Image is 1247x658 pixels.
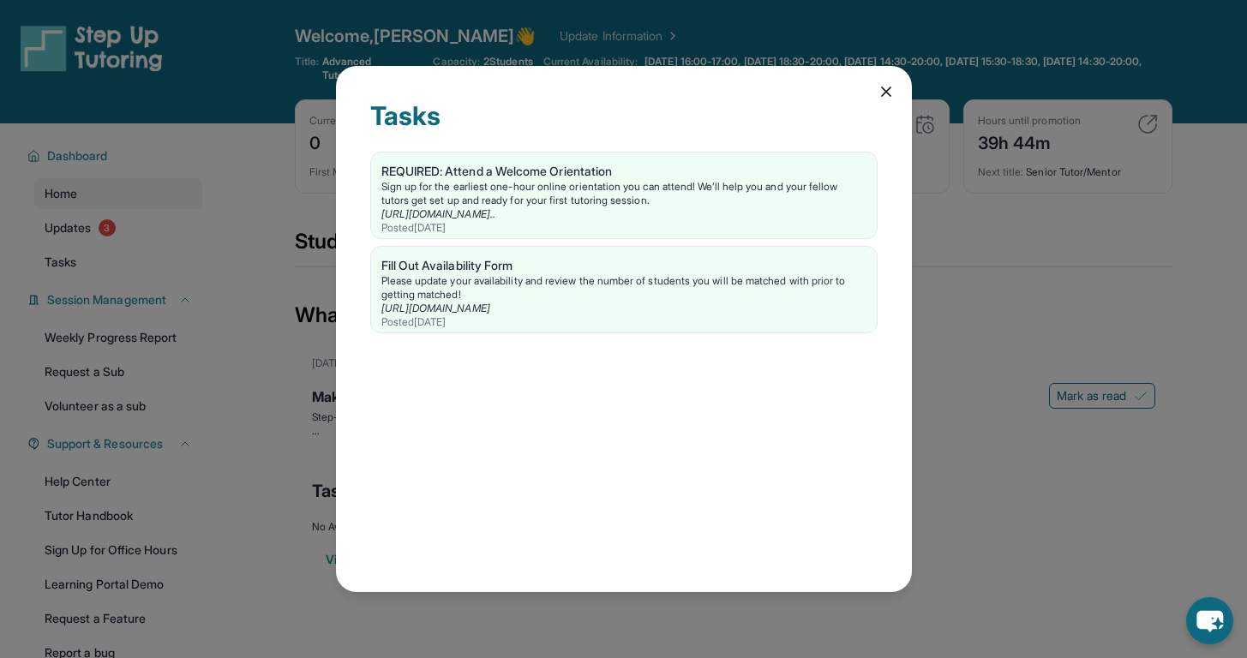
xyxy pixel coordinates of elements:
div: Please update your availability and review the number of students you will be matched with prior ... [381,274,866,302]
div: Fill Out Availability Form [381,257,866,274]
div: Tasks [370,100,878,152]
div: REQUIRED: Attend a Welcome Orientation [381,163,866,180]
a: Fill Out Availability FormPlease update your availability and review the number of students you w... [371,247,877,332]
div: Sign up for the earliest one-hour online orientation you can attend! We’ll help you and your fell... [381,180,866,207]
div: Posted [DATE] [381,221,866,235]
a: REQUIRED: Attend a Welcome OrientationSign up for the earliest one-hour online orientation you ca... [371,153,877,238]
a: [URL][DOMAIN_NAME].. [381,207,495,220]
button: chat-button [1186,597,1233,644]
div: Posted [DATE] [381,315,866,329]
a: [URL][DOMAIN_NAME] [381,302,490,314]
